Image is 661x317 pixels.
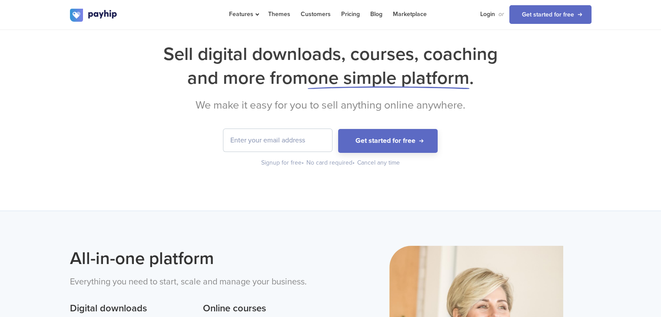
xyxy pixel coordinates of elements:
[469,67,474,89] span: .
[302,159,304,166] span: •
[70,275,324,289] p: Everything you need to start, scale and manage your business.
[308,67,469,89] span: one simple platform
[70,246,324,271] h2: All-in-one platform
[223,129,332,152] input: Enter your email address
[338,129,438,153] button: Get started for free
[357,158,400,167] div: Cancel any time
[70,42,591,90] h1: Sell digital downloads, courses, coaching and more from
[70,99,591,112] h2: We make it easy for you to sell anything online anywhere.
[203,302,324,316] h3: Online courses
[229,10,258,18] span: Features
[70,302,191,316] h3: Digital downloads
[261,158,305,167] div: Signup for free
[352,159,355,166] span: •
[509,5,591,24] a: Get started for free
[70,9,118,22] img: logo.svg
[306,158,355,167] div: No card required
